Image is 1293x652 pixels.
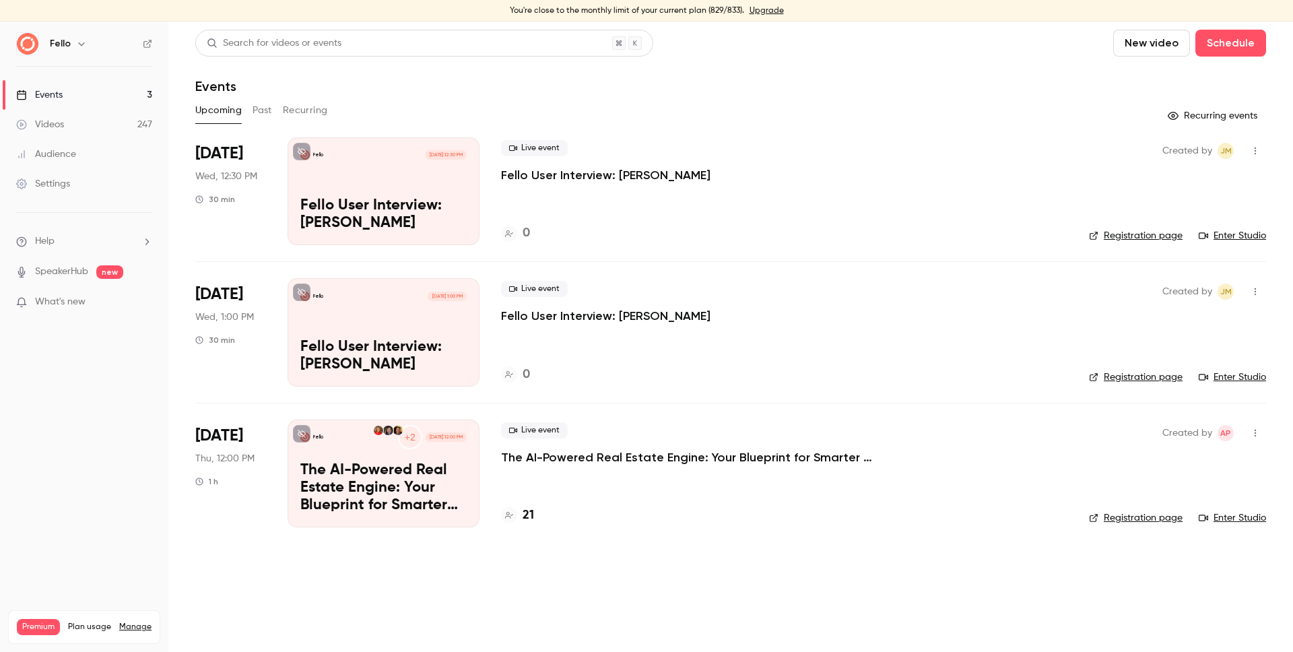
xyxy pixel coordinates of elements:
[195,476,218,487] div: 1 h
[68,622,111,632] span: Plan usage
[195,452,255,465] span: Thu, 12:00 PM
[17,33,38,55] img: Fello
[300,197,467,232] p: Fello User Interview: [PERSON_NAME]
[501,449,905,465] a: The AI-Powered Real Estate Engine: Your Blueprint for Smarter Conversions
[288,278,479,386] a: Fello User Interview: Jay MacklinFello[DATE] 1:00 PMFello User Interview: [PERSON_NAME]
[1162,105,1266,127] button: Recurring events
[501,167,710,183] a: Fello User Interview: [PERSON_NAME]
[501,507,534,525] a: 21
[195,278,266,386] div: Sep 10 Wed, 1:00 PM (America/New York)
[1218,143,1234,159] span: Jamie Muenchen
[195,194,235,205] div: 30 min
[1199,511,1266,525] a: Enter Studio
[195,143,243,164] span: [DATE]
[1089,511,1183,525] a: Registration page
[16,177,70,191] div: Settings
[195,78,236,94] h1: Events
[96,265,123,279] span: new
[16,234,152,249] li: help-dropdown-opener
[136,296,152,308] iframe: Noticeable Trigger
[374,426,383,435] img: Kerry Kleckner
[383,426,393,435] img: Tiffany Bryant Gelzinis
[195,100,242,121] button: Upcoming
[283,100,328,121] button: Recurring
[253,100,272,121] button: Past
[425,432,466,442] span: [DATE] 12:00 PM
[35,265,88,279] a: SpeakerHub
[1199,370,1266,384] a: Enter Studio
[288,137,479,245] a: Fello User Interview: Shannon Biszantz Fello[DATE] 12:30 PMFello User Interview: [PERSON_NAME]
[35,295,86,309] span: What's new
[523,507,534,525] h4: 21
[428,292,466,301] span: [DATE] 1:00 PM
[1199,229,1266,242] a: Enter Studio
[16,148,76,161] div: Audience
[300,462,467,514] p: The AI-Powered Real Estate Engine: Your Blueprint for Smarter Conversions
[35,234,55,249] span: Help
[1113,30,1190,57] button: New video
[501,366,530,384] a: 0
[1162,143,1212,159] span: Created by
[1218,284,1234,300] span: Jamie Muenchen
[313,152,323,158] p: Fello
[313,434,323,441] p: Fello
[1089,370,1183,384] a: Registration page
[207,36,341,51] div: Search for videos or events
[750,5,784,16] a: Upgrade
[1195,30,1266,57] button: Schedule
[1220,143,1232,159] span: JM
[398,425,422,449] div: +2
[288,420,479,527] a: The AI-Powered Real Estate Engine: Your Blueprint for Smarter ConversionsFello+2Adam AkerblomTiff...
[501,308,710,324] a: Fello User Interview: [PERSON_NAME]
[1162,425,1212,441] span: Created by
[313,293,323,300] p: Fello
[16,88,63,102] div: Events
[1218,425,1234,441] span: Aayush Panjikar
[393,426,403,435] img: Adam Akerblom
[16,118,64,131] div: Videos
[425,150,466,160] span: [DATE] 12:30 PM
[501,140,568,156] span: Live event
[195,284,243,305] span: [DATE]
[195,311,254,324] span: Wed, 1:00 PM
[1220,284,1232,300] span: JM
[50,37,71,51] h6: Fello
[195,170,257,183] span: Wed, 12:30 PM
[501,224,530,242] a: 0
[17,619,60,635] span: Premium
[501,422,568,438] span: Live event
[119,622,152,632] a: Manage
[195,137,266,245] div: Sep 10 Wed, 12:30 PM (America/New York)
[300,339,467,374] p: Fello User Interview: [PERSON_NAME]
[195,425,243,447] span: [DATE]
[1089,229,1183,242] a: Registration page
[523,224,530,242] h4: 0
[501,281,568,297] span: Live event
[195,420,266,527] div: Sep 18 Thu, 12:00 PM (America/New York)
[1220,425,1231,441] span: AP
[1162,284,1212,300] span: Created by
[523,366,530,384] h4: 0
[195,335,235,346] div: 30 min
